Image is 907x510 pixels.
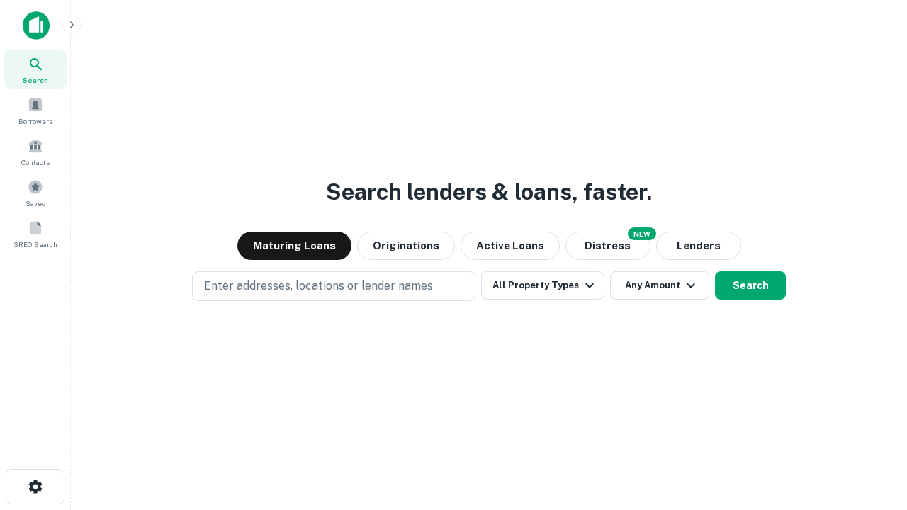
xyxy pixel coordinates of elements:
[18,115,52,127] span: Borrowers
[715,271,786,300] button: Search
[656,232,741,260] button: Lenders
[628,227,656,240] div: NEW
[26,198,46,209] span: Saved
[610,271,709,300] button: Any Amount
[204,278,433,295] p: Enter addresses, locations or lender names
[461,232,560,260] button: Active Loans
[4,50,67,89] a: Search
[481,271,604,300] button: All Property Types
[326,175,652,209] h3: Search lenders & loans, faster.
[4,215,67,253] a: SREO Search
[4,91,67,130] a: Borrowers
[357,232,455,260] button: Originations
[237,232,351,260] button: Maturing Loans
[836,397,907,465] iframe: Chat Widget
[23,74,48,86] span: Search
[4,132,67,171] a: Contacts
[4,174,67,212] a: Saved
[23,11,50,40] img: capitalize-icon.png
[192,271,475,301] button: Enter addresses, locations or lender names
[21,157,50,168] span: Contacts
[13,239,57,250] span: SREO Search
[565,232,650,260] button: Search distressed loans with lien and other non-mortgage details.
